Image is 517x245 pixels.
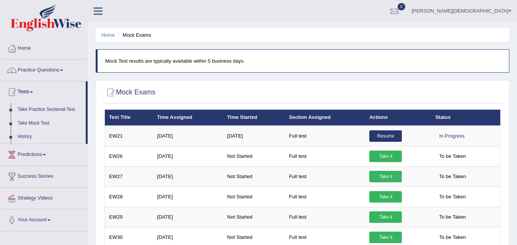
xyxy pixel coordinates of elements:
[0,188,88,207] a: Strategy Videos
[369,171,402,182] a: Take it
[435,191,470,203] span: To be Taken
[223,126,285,146] td: [DATE]
[153,146,223,166] td: [DATE]
[153,126,223,146] td: [DATE]
[105,110,153,126] th: Test Title
[104,87,155,98] h2: Mock Exams
[105,207,153,227] td: EW29
[369,211,402,223] a: Take it
[431,110,501,126] th: Status
[105,166,153,187] td: EW27
[369,130,402,142] a: Resume
[153,187,223,207] td: [DATE]
[116,31,151,39] li: Mock Exams
[0,81,86,101] a: Tests
[105,146,153,166] td: EW26
[105,57,501,65] p: Mock Test results are typically available within 5 business days.
[0,60,88,79] a: Practice Questions
[369,191,402,203] a: Take it
[101,32,115,38] a: Home
[153,207,223,227] td: [DATE]
[398,3,405,10] span: 0
[153,110,223,126] th: Time Assigned
[0,38,88,57] a: Home
[0,209,88,229] a: Your Account
[0,144,88,163] a: Predictions
[369,151,402,162] a: Take it
[369,232,402,243] a: Take it
[223,166,285,187] td: Not Started
[435,130,468,142] div: In Progress
[435,171,470,182] span: To be Taken
[285,187,365,207] td: Full test
[153,166,223,187] td: [DATE]
[223,187,285,207] td: Not Started
[105,126,153,146] td: EW21
[285,110,365,126] th: Section Assigned
[285,207,365,227] td: Full test
[223,207,285,227] td: Not Started
[223,110,285,126] th: Time Started
[285,126,365,146] td: Full test
[285,146,365,166] td: Full test
[365,110,431,126] th: Actions
[435,232,470,243] span: To be Taken
[223,146,285,166] td: Not Started
[14,103,86,117] a: Take Practice Sectional Test
[285,166,365,187] td: Full test
[435,211,470,223] span: To be Taken
[14,130,86,144] a: History
[105,187,153,207] td: EW28
[0,166,88,185] a: Success Stories
[14,117,86,130] a: Take Mock Test
[435,151,470,162] span: To be Taken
